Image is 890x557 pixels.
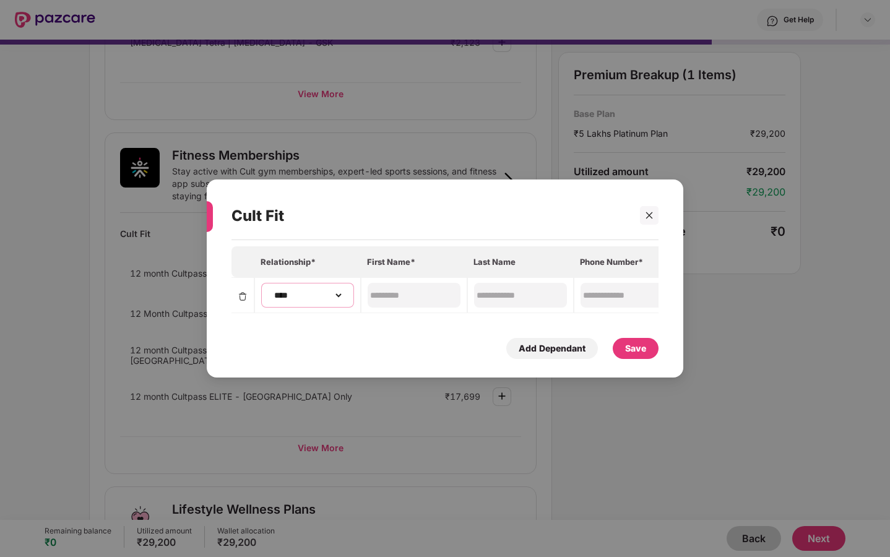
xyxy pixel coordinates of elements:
div: Cult Fit [231,192,623,240]
img: svg+xml;base64,PHN2ZyBpZD0iRGVsZXRlLTMyeDMyIiB4bWxucz0iaHR0cDovL3d3dy53My5vcmcvMjAwMC9zdmciIHdpZH... [238,291,248,301]
th: Relationship* [254,246,361,277]
div: Add Dependant [519,342,585,355]
span: close [645,211,654,220]
th: Last Name [467,246,574,277]
th: Phone Number* [574,246,680,277]
th: First Name* [361,246,467,277]
div: Save [625,342,646,355]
